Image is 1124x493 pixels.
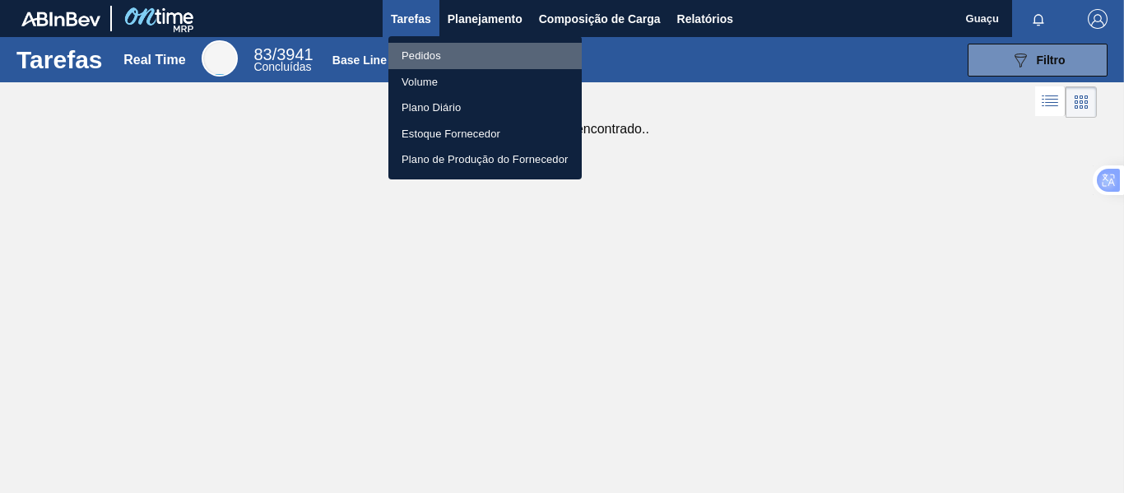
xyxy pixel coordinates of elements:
[388,43,582,69] a: Pedidos
[388,147,582,173] a: Plano de Produção do Fornecedor
[388,69,582,95] a: Volume
[388,95,582,121] a: Plano Diário
[388,121,582,147] a: Estoque Fornecedor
